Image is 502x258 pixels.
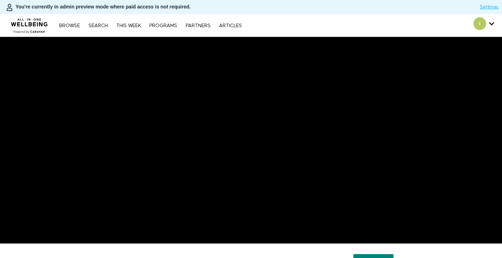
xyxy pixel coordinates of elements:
[480,4,498,11] a: Settings
[216,23,246,28] a: ARTICLES
[113,23,144,28] a: THIS WEEK
[5,3,14,12] img: person-bdfc0eaa9744423c596e6e1c01710c89950b1dff7c83b5d61d716cfd8139584f.svg
[8,13,51,34] img: CARAVAN
[85,23,111,28] a: Search
[182,23,214,28] a: PARTNERS
[468,14,500,37] div: Secondary
[146,23,181,28] a: PROGRAMS
[56,22,245,29] nav: Primary
[56,23,83,28] a: Browse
